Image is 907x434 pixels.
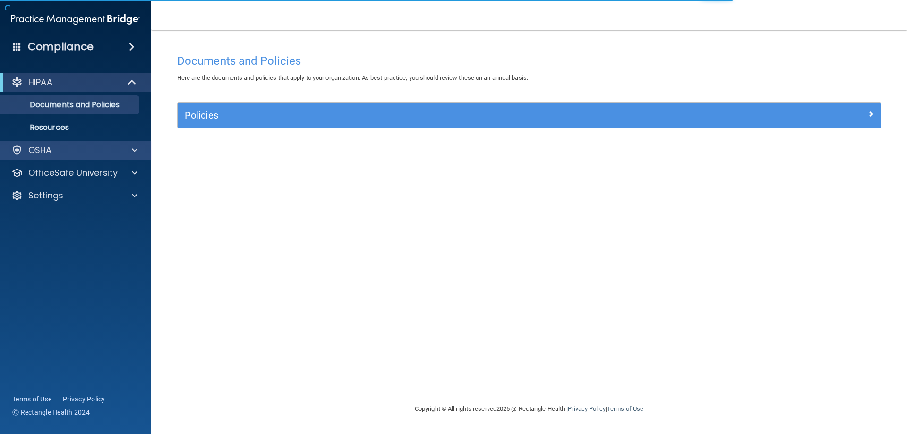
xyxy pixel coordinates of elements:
h4: Documents and Policies [177,55,881,67]
a: Settings [11,190,137,201]
div: Copyright © All rights reserved 2025 @ Rectangle Health | | [357,394,702,424]
p: Documents and Policies [6,100,135,110]
span: Ⓒ Rectangle Health 2024 [12,408,90,417]
a: Privacy Policy [63,394,105,404]
img: PMB logo [11,10,140,29]
span: Here are the documents and policies that apply to your organization. As best practice, you should... [177,74,528,81]
a: Terms of Use [607,405,643,412]
p: Settings [28,190,63,201]
a: Privacy Policy [568,405,605,412]
h5: Policies [185,110,698,120]
h4: Compliance [28,40,94,53]
p: HIPAA [28,77,52,88]
a: Policies [185,108,873,123]
a: OfficeSafe University [11,167,137,179]
p: OSHA [28,145,52,156]
a: HIPAA [11,77,137,88]
p: OfficeSafe University [28,167,118,179]
p: Resources [6,123,135,132]
a: Terms of Use [12,394,51,404]
a: OSHA [11,145,137,156]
